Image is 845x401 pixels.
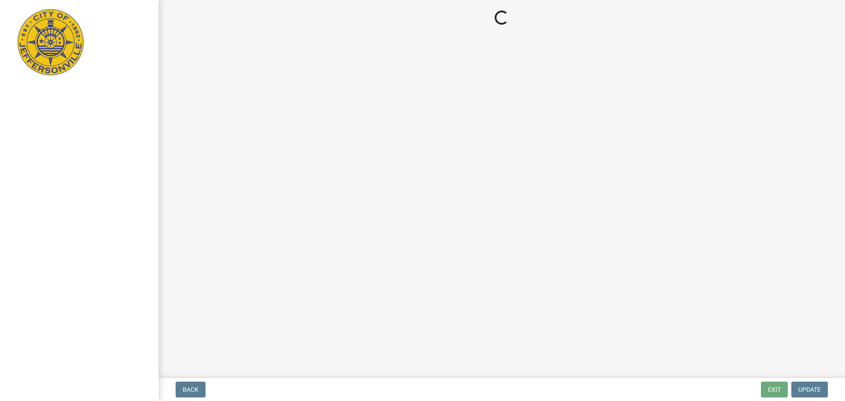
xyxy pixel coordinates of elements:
[798,386,821,393] span: Update
[18,9,84,75] img: City of Jeffersonville, Indiana
[791,382,828,397] button: Update
[176,382,206,397] button: Back
[183,386,198,393] span: Back
[761,382,788,397] button: Exit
